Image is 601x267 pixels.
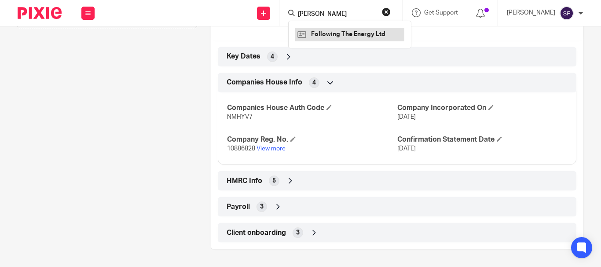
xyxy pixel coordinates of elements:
[260,202,264,211] span: 3
[296,228,300,237] span: 3
[227,78,302,87] span: Companies House Info
[397,146,416,152] span: [DATE]
[227,52,260,61] span: Key Dates
[227,135,397,144] h4: Company Reg. No.
[397,135,567,144] h4: Confirmation Statement Date
[424,10,458,16] span: Get Support
[560,6,574,20] img: svg%3E
[397,103,567,113] h4: Company Incorporated On
[227,146,255,152] span: 10886828
[227,103,397,113] h4: Companies House Auth Code
[227,114,253,120] span: NMHYV7
[397,114,416,120] span: [DATE]
[227,176,262,186] span: HMRC Info
[297,11,376,18] input: Search
[227,228,286,238] span: Client onboarding
[382,7,391,16] button: Clear
[272,176,276,185] span: 5
[312,78,316,87] span: 4
[507,8,555,17] p: [PERSON_NAME]
[227,202,250,212] span: Payroll
[18,7,62,19] img: Pixie
[271,52,274,61] span: 4
[257,146,286,152] a: View more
